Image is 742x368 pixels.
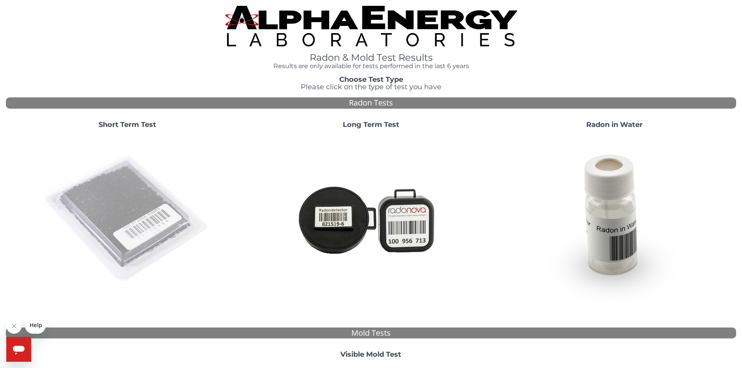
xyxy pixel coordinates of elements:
[287,135,455,303] img: Radtrak2vsRadtrak3.jpg
[99,120,156,129] strong: Short Term Test
[6,337,31,362] iframe: Button to launch messaging window
[340,350,401,359] strong: Visible Mold Test
[6,318,22,334] iframe: Close message
[225,63,517,70] h4: Results are only available for tests performed in the last 6 years
[586,120,643,129] strong: Radon in Water
[6,97,736,109] div: Radon Tests
[44,135,211,303] img: ShortTerm.jpg
[531,135,698,303] img: RadoninWater.jpg
[225,53,517,63] h1: Radon & Mold Test Results
[225,6,517,46] img: TightCrop.jpg
[343,120,399,129] strong: Long Term Test
[6,328,736,339] div: Mold Tests
[301,83,441,91] span: Please click on the type of test you have
[339,75,403,84] strong: Choose Test Type
[25,317,46,334] iframe: Message from company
